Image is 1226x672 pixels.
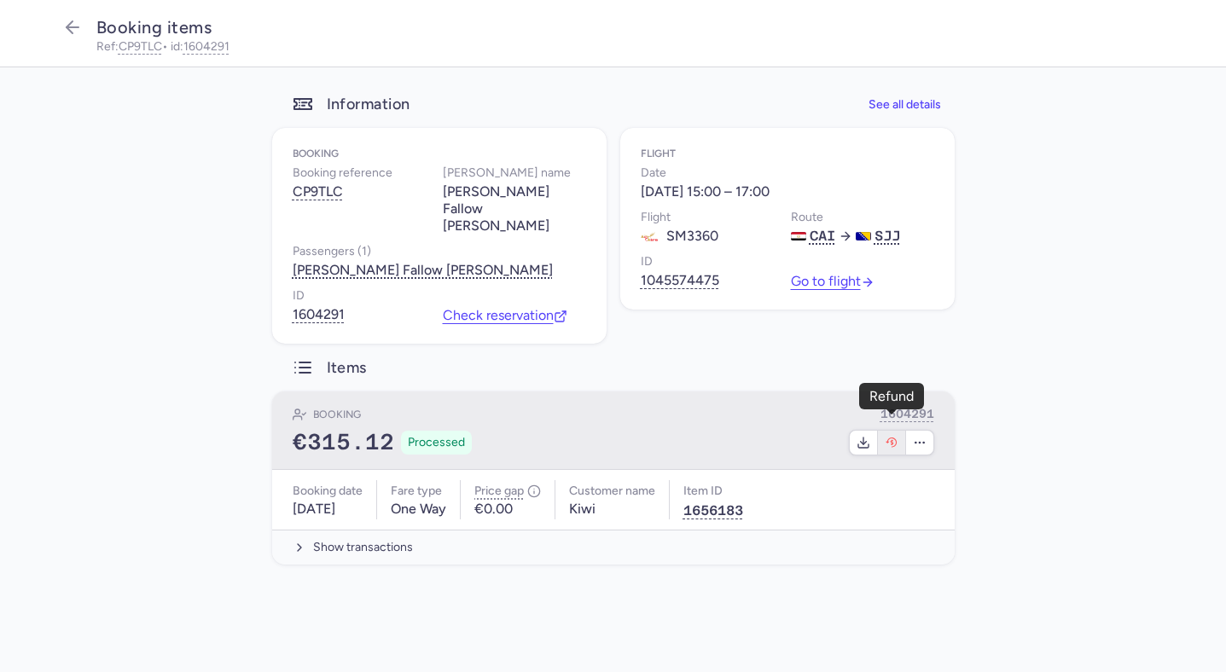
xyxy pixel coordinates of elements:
figure: SM airline logo [641,228,658,245]
span: ID [293,286,305,306]
div: Booking1604291€315.12Processed [272,391,955,470]
span: One Way [391,501,446,517]
span: Date [641,163,666,183]
p: Ref: • id: [96,41,1168,53]
span: CAI [810,228,835,245]
button: 1604291 [880,405,934,423]
button: 1656183 [683,501,743,519]
h3: Items [293,357,367,378]
button: Show transactions [272,530,955,565]
span: See all details [869,98,941,111]
h5: Fare type [391,480,446,501]
h4: Booking [293,148,586,160]
h5: Price gap [474,480,541,501]
div: SM3360 [641,228,718,245]
span: Flight [641,207,671,228]
div: Refund [869,389,914,404]
a: Check reservation [443,308,567,323]
h4: Flight [641,148,934,160]
h5: Item ID [683,480,743,501]
h5: Booking date [293,480,363,501]
h4: Booking [313,406,361,423]
span: ID [641,252,653,272]
span: SJJ [874,228,900,245]
span: Passengers (1) [293,241,371,262]
div: [DATE] 15:00 – 17:00 [641,183,770,200]
button: See all details [856,88,955,121]
span: €0.00 [474,501,513,517]
h5: Customer name [569,480,655,501]
span: €315.12 [293,430,394,455]
span: Booking reference [293,163,392,183]
button: 1604291 [183,41,230,53]
span: [PERSON_NAME] name [443,163,571,183]
span: Processed [408,434,465,451]
span: Booking items [96,17,212,38]
div: [PERSON_NAME] Fallow [PERSON_NAME] [293,262,553,279]
button: 1045574475 [641,272,719,289]
button: CP9TLC [293,183,343,200]
button: 1604291 [293,306,345,323]
span: [DATE] [293,501,335,517]
h3: Information [327,95,410,114]
a: Go to flight [791,274,874,289]
span: Kiwi [569,501,596,517]
span: Route [791,207,823,228]
button: CP9TLC [119,41,162,53]
div: [PERSON_NAME] Fallow [PERSON_NAME] [443,183,586,235]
